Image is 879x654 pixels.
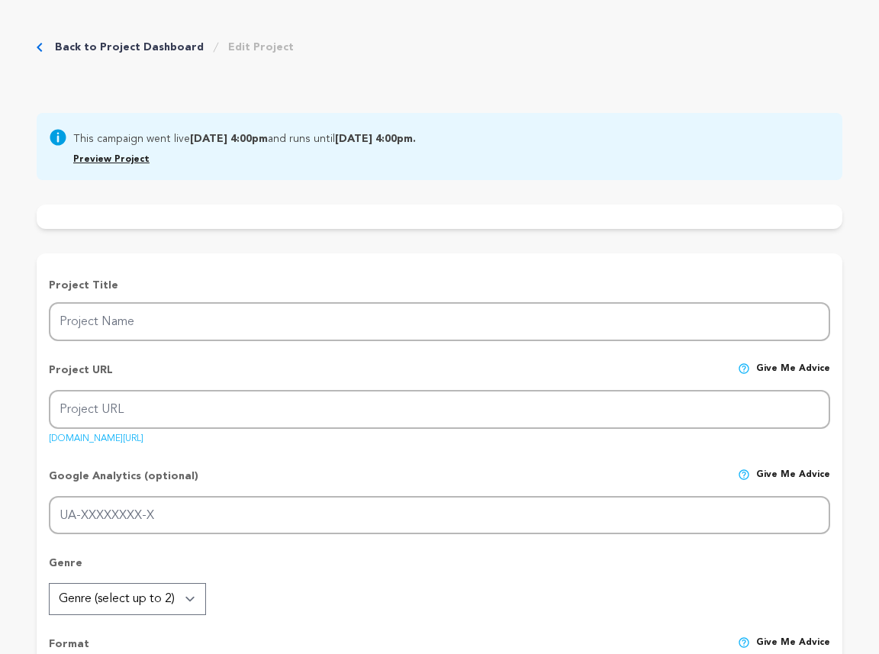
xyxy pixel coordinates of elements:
[49,362,113,390] p: Project URL
[49,556,830,583] p: Genre
[49,496,830,535] input: UA-XXXXXXXX-X
[49,278,830,293] p: Project Title
[73,128,416,147] span: This campaign went live and runs until
[738,362,750,375] img: help-circle.svg
[49,302,830,341] input: Project Name
[37,40,294,55] div: Breadcrumb
[49,469,198,496] p: Google Analytics (optional)
[756,362,830,390] span: Give me advice
[738,469,750,481] img: help-circle.svg
[55,40,204,55] a: Back to Project Dashboard
[738,636,750,649] img: help-circle.svg
[228,40,294,55] a: Edit Project
[73,155,150,164] a: Preview Project
[190,134,268,144] b: [DATE] 4:00pm
[49,428,143,443] a: [DOMAIN_NAME][URL]
[335,134,416,144] b: [DATE] 4:00pm.
[756,469,830,496] span: Give me advice
[49,390,830,429] input: Project URL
